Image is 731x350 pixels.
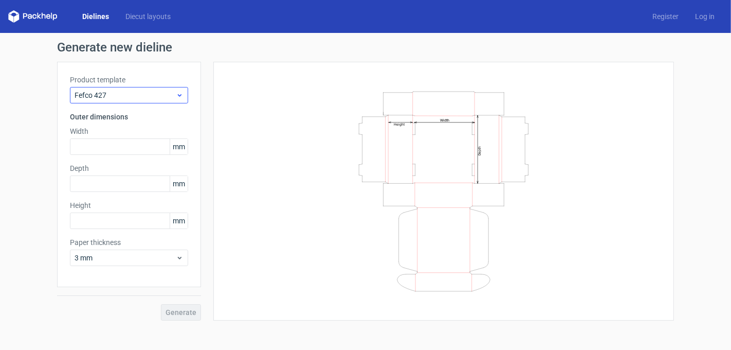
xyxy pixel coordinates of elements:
[478,146,482,155] text: Depth
[70,163,188,173] label: Depth
[57,41,674,54] h1: Generate new dieline
[75,90,176,100] span: Fefco 427
[440,117,450,122] text: Width
[70,112,188,122] h3: Outer dimensions
[70,75,188,85] label: Product template
[70,237,188,248] label: Paper thickness
[644,11,687,22] a: Register
[70,126,188,136] label: Width
[75,253,176,263] span: 3 mm
[70,200,188,211] label: Height
[170,176,188,191] span: mm
[687,11,723,22] a: Log in
[74,11,117,22] a: Dielines
[170,213,188,229] span: mm
[170,139,188,154] span: mm
[394,122,405,126] text: Height
[117,11,179,22] a: Diecut layouts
